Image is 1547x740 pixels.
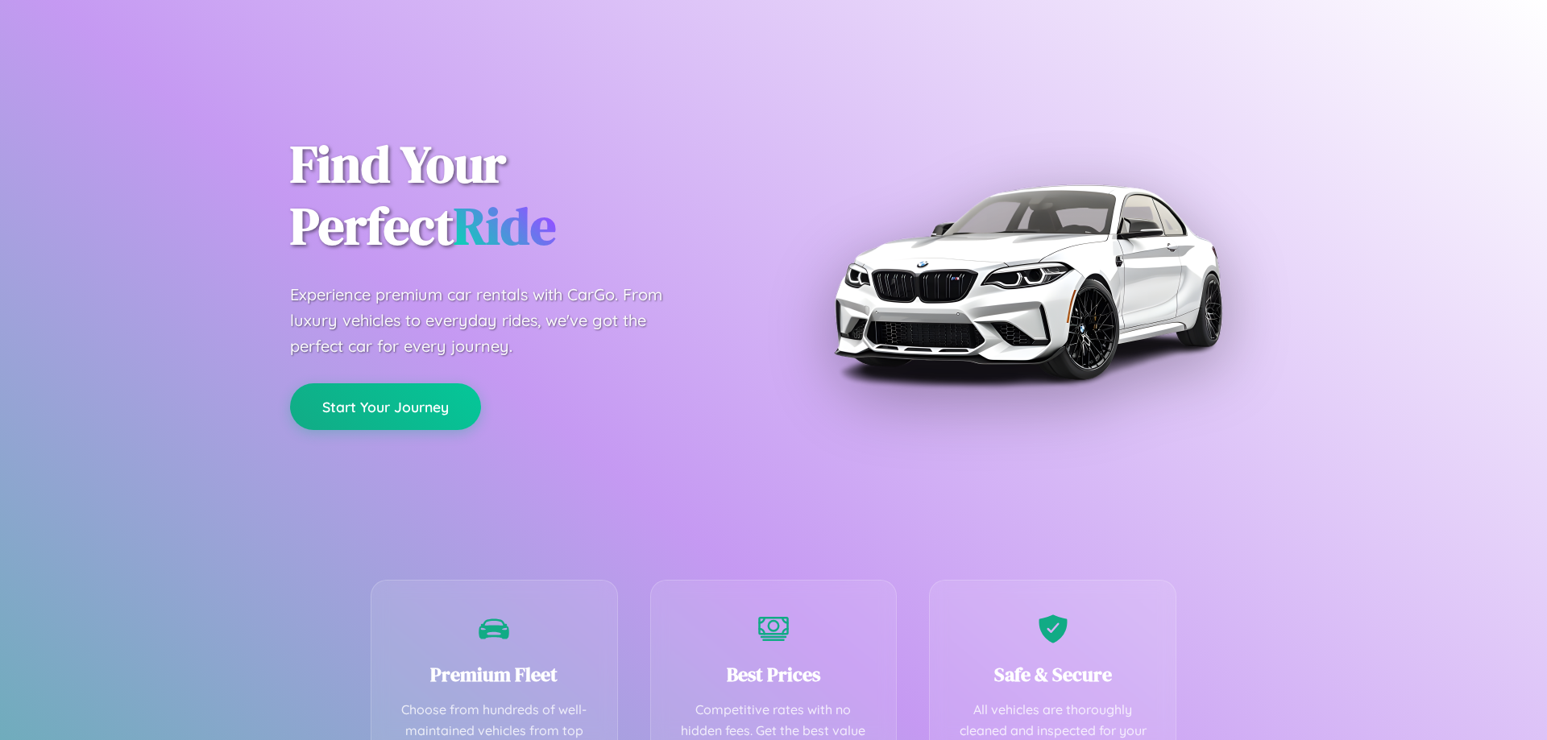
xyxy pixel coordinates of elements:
[290,282,693,359] p: Experience premium car rentals with CarGo. From luxury vehicles to everyday rides, we've got the ...
[290,134,749,258] h1: Find Your Perfect
[290,383,481,430] button: Start Your Journey
[675,661,873,688] h3: Best Prices
[954,661,1151,688] h3: Safe & Secure
[454,191,556,261] span: Ride
[826,81,1229,483] img: Premium BMW car rental vehicle
[396,661,593,688] h3: Premium Fleet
